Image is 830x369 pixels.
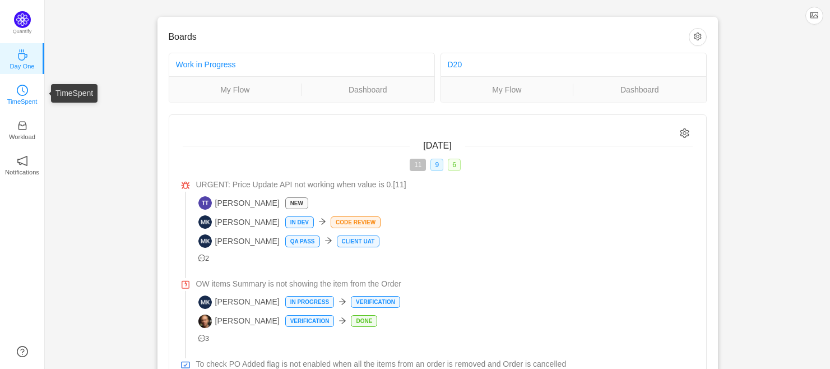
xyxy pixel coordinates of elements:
a: icon: question-circle [17,346,28,357]
p: Notifications [5,167,39,177]
img: TT [198,196,212,210]
a: Work in Progress [176,60,236,69]
p: Day One [10,61,34,71]
i: icon: inbox [17,120,28,131]
a: icon: inboxWorkload [17,123,28,135]
button: icon: setting [689,28,707,46]
p: New [286,198,308,209]
img: MK [198,296,212,309]
a: URGENT: Price Update API not working when value is 0.[11] [196,179,693,191]
span: [PERSON_NAME] [198,296,280,309]
img: MK [198,234,212,248]
a: Dashboard [573,84,706,96]
a: icon: clock-circleTimeSpent [17,88,28,99]
i: icon: coffee [17,49,28,61]
span: 6 [448,159,461,171]
p: Workload [9,132,35,142]
i: icon: arrow-right [324,237,332,245]
img: DV [198,315,212,328]
span: [PERSON_NAME] [198,215,280,229]
p: In Progress [286,297,333,307]
a: Dashboard [302,84,434,96]
i: icon: arrow-right [339,317,346,325]
p: Client UAT [337,236,379,247]
span: [DATE] [423,141,451,150]
p: Verification [286,316,334,326]
span: [PERSON_NAME] [198,234,280,248]
span: 11 [410,159,426,171]
a: My Flow [169,84,302,96]
p: Code Review [331,217,380,228]
i: icon: message [198,255,206,262]
a: OW items Summary is not showing the item from the Order [196,278,693,290]
span: 9 [430,159,443,171]
a: icon: notificationNotifications [17,159,28,170]
button: icon: picture [805,7,823,25]
span: [PERSON_NAME] [198,315,280,328]
i: icon: message [198,335,206,342]
span: [PERSON_NAME] [198,196,280,210]
i: icon: notification [17,155,28,167]
span: 3 [198,335,210,343]
span: 2 [198,255,210,262]
a: My Flow [441,84,573,96]
img: MK [198,215,212,229]
p: Verification [351,297,400,307]
img: Quantify [14,11,31,28]
i: icon: arrow-right [318,218,326,225]
h3: Boards [169,31,689,43]
a: D20 [448,60,462,69]
i: icon: arrow-right [339,298,346,306]
p: Quantify [13,28,32,36]
i: icon: setting [680,128,689,138]
span: URGENT: Price Update API not working when value is 0.[11] [196,179,406,191]
p: Done [351,316,377,326]
a: icon: coffeeDay One [17,53,28,64]
i: icon: clock-circle [17,85,28,96]
span: OW items Summary is not showing the item from the Order [196,278,401,290]
p: In Dev [286,217,313,228]
p: QA Pass [286,236,319,247]
p: TimeSpent [7,96,38,107]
